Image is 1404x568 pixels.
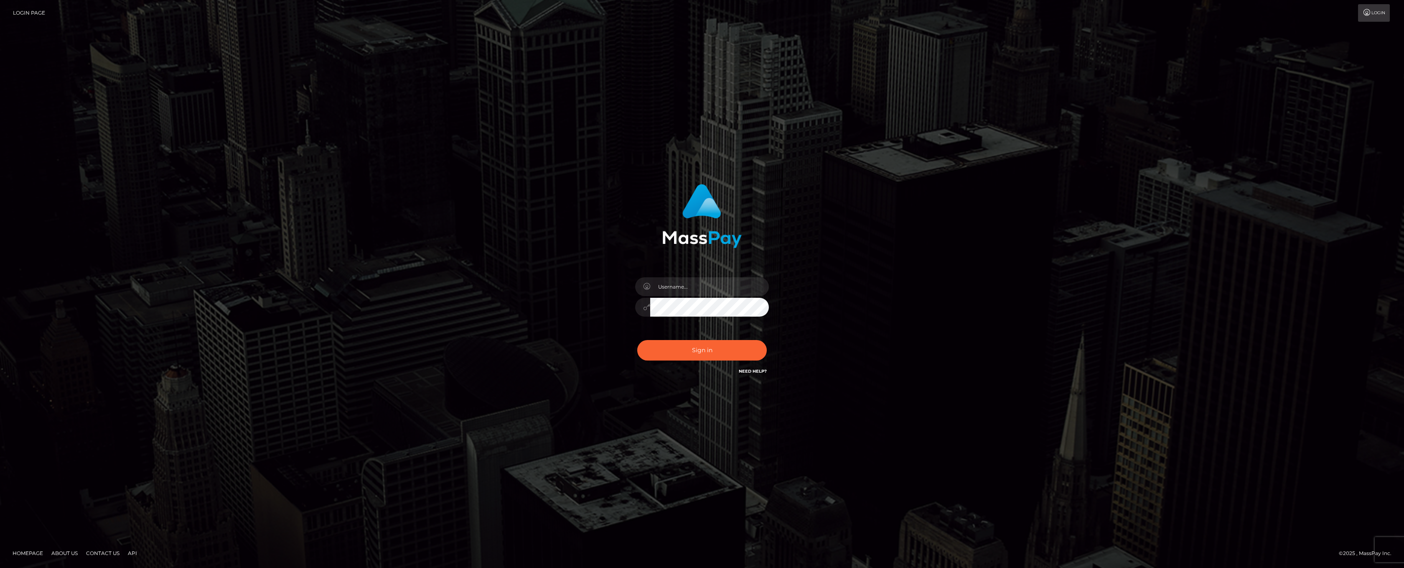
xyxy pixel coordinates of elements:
[83,547,123,560] a: Contact Us
[739,368,767,374] a: Need Help?
[13,4,45,22] a: Login Page
[48,547,81,560] a: About Us
[125,547,140,560] a: API
[1358,4,1390,22] a: Login
[1339,549,1398,558] div: © 2025 , MassPay Inc.
[662,184,742,248] img: MassPay Login
[650,277,769,296] input: Username...
[637,340,767,361] button: Sign in
[9,547,46,560] a: Homepage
